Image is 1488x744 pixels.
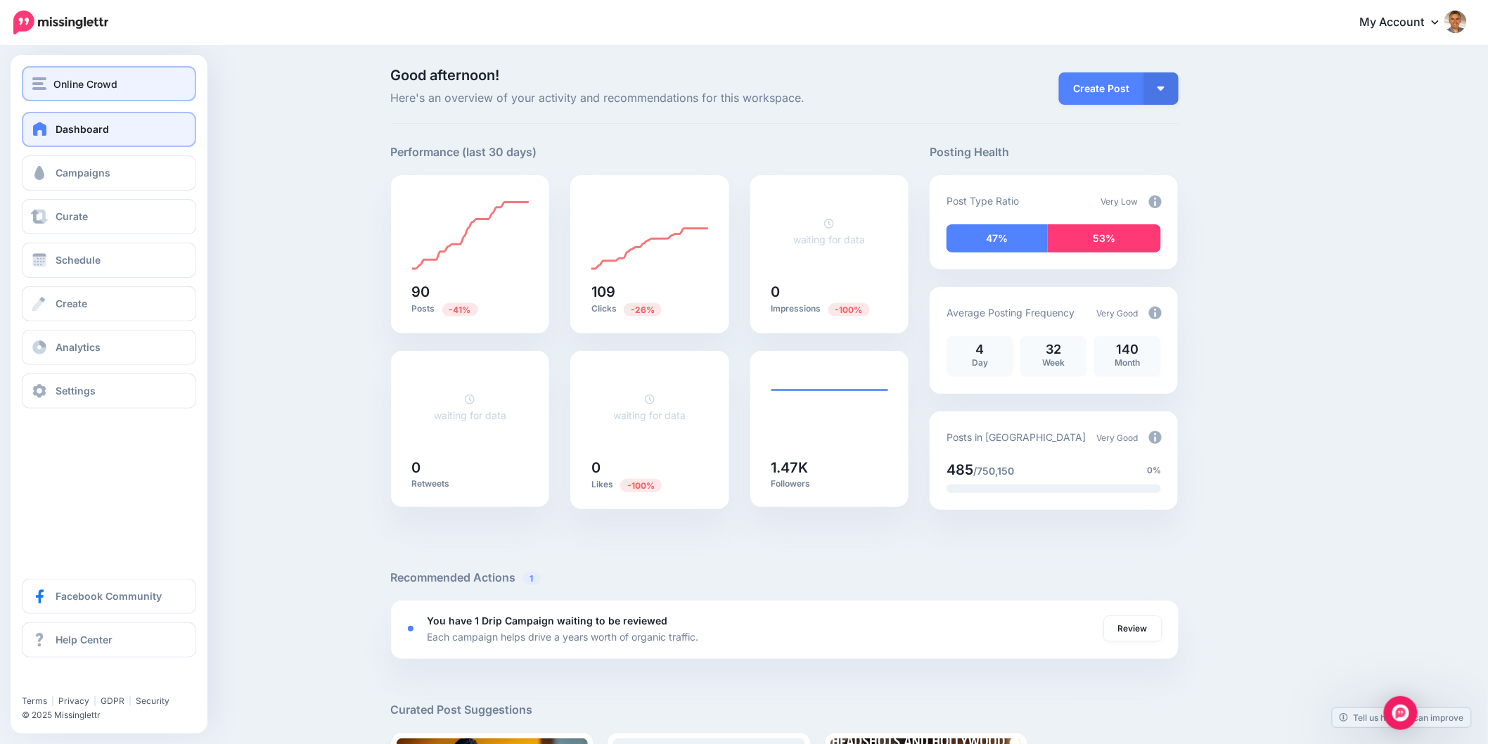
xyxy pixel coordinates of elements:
span: Previous period: 204 [828,303,870,316]
span: Day [972,357,988,368]
span: /750,150 [973,465,1014,477]
span: Curate [56,210,88,222]
span: 0% [1148,463,1162,477]
h5: Recommended Actions [391,569,1179,586]
span: Online Crowd [53,76,117,92]
span: Here's an overview of your activity and recommendations for this workspace. [391,89,909,108]
p: Followers [771,478,888,489]
span: Analytics [56,341,101,353]
h5: Posting Health [930,143,1178,161]
p: Impressions [771,302,888,316]
span: Very Good [1097,432,1139,443]
p: Likes [591,478,708,492]
p: Clicks [591,302,708,316]
a: waiting for data [793,217,866,245]
span: Previous period: 2 [620,479,662,492]
a: Review [1104,616,1162,641]
p: Posts [412,302,529,316]
h5: 1.47K [771,461,888,475]
h5: Performance (last 30 days) [391,143,537,161]
p: Retweets [412,478,529,489]
a: GDPR [101,695,124,706]
a: Schedule [22,243,196,278]
span: Month [1115,357,1141,368]
a: Create [22,286,196,321]
a: Campaigns [22,155,196,191]
span: Schedule [56,254,101,266]
span: Help Center [56,634,113,646]
span: 485 [947,461,973,478]
img: info-circle-grey.png [1149,307,1162,319]
img: menu.png [32,77,46,90]
span: Facebook Community [56,590,162,602]
span: Campaigns [56,167,110,179]
img: Missinglettr [13,11,108,34]
img: info-circle-grey.png [1149,195,1162,208]
p: Posts in [GEOGRAPHIC_DATA] [947,429,1086,445]
span: Create [56,297,87,309]
div: 47% of your posts in the last 30 days have been from Drip Campaigns [947,224,1048,252]
span: Settings [56,385,96,397]
span: Very Good [1097,308,1139,319]
p: Each campaign helps drive a years worth of organic traffic. [428,629,699,645]
a: Facebook Community [22,579,196,614]
a: Help Center [22,622,196,658]
b: You have 1 Drip Campaign waiting to be reviewed [428,615,668,627]
a: Tell us how we can improve [1333,708,1471,727]
a: My Account [1346,6,1467,40]
span: Dashboard [56,123,109,135]
a: waiting for data [434,393,506,421]
iframe: Twitter Follow Button [22,675,129,689]
div: <div class='status-dot small red margin-right'></div>Error [408,626,413,631]
h5: 109 [591,285,708,299]
span: Week [1043,357,1065,368]
span: 1 [523,572,541,585]
a: Terms [22,695,47,706]
h5: 0 [771,285,888,299]
a: Create Post [1059,72,1143,105]
span: Previous period: 152 [442,303,478,316]
p: 4 [954,343,1006,356]
img: info-circle-grey.png [1149,431,1162,444]
a: Security [136,695,169,706]
span: | [129,695,132,706]
span: Previous period: 148 [624,303,662,316]
p: Average Posting Frequency [947,304,1075,321]
div: Open Intercom Messenger [1384,696,1418,730]
div: 53% of your posts in the last 30 days have been from Curated content [1048,224,1161,252]
li: © 2025 Missinglettr [22,708,205,722]
a: Settings [22,373,196,409]
a: waiting for data [613,393,686,421]
p: 32 [1027,343,1080,356]
a: Curate [22,199,196,234]
a: Privacy [58,695,89,706]
a: Dashboard [22,112,196,147]
span: | [94,695,96,706]
h5: 0 [412,461,529,475]
h5: 0 [591,461,708,475]
span: Good afternoon! [391,67,500,84]
h5: Curated Post Suggestions [391,701,1179,719]
a: Analytics [22,330,196,365]
span: | [51,695,54,706]
button: Online Crowd [22,66,196,101]
p: 140 [1101,343,1154,356]
span: Very Low [1101,196,1139,207]
p: Post Type Ratio [947,193,1019,209]
h5: 90 [412,285,529,299]
img: arrow-down-white.png [1157,86,1165,91]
